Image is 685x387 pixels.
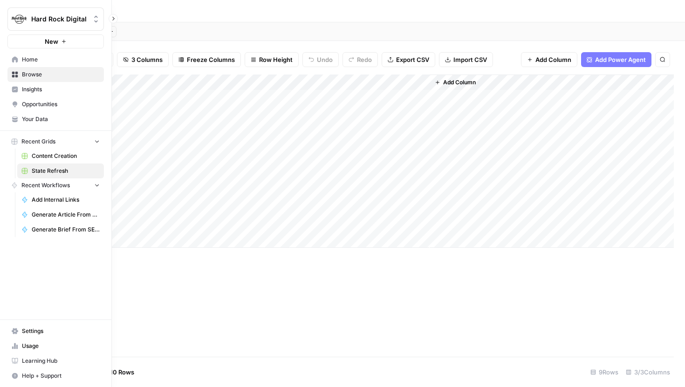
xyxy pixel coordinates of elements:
[131,55,163,64] span: 3 Columns
[521,52,577,67] button: Add Column
[22,85,100,94] span: Insights
[622,365,674,380] div: 3/3 Columns
[7,112,104,127] a: Your Data
[535,55,571,64] span: Add Column
[431,76,479,88] button: Add Column
[45,37,58,46] span: New
[342,52,378,67] button: Redo
[7,7,104,31] button: Workspace: Hard Rock Digital
[7,353,104,368] a: Learning Hub
[7,67,104,82] a: Browse
[17,149,104,163] a: Content Creation
[259,55,293,64] span: Row Height
[17,192,104,207] a: Add Internal Links
[595,55,646,64] span: Add Power Agent
[22,115,100,123] span: Your Data
[32,152,100,160] span: Content Creation
[32,196,100,204] span: Add Internal Links
[97,367,134,377] span: Add 10 Rows
[453,55,487,64] span: Import CSV
[21,181,70,190] span: Recent Workflows
[7,135,104,149] button: Recent Grids
[357,55,372,64] span: Redo
[7,97,104,112] a: Opportunities
[439,52,493,67] button: Import CSV
[22,55,100,64] span: Home
[22,342,100,350] span: Usage
[32,210,100,219] span: Generate Article From Outline
[317,55,333,64] span: Undo
[21,137,55,146] span: Recent Grids
[17,207,104,222] a: Generate Article From Outline
[32,167,100,175] span: State Refresh
[443,78,476,87] span: Add Column
[22,327,100,335] span: Settings
[245,52,299,67] button: Row Height
[302,52,339,67] button: Undo
[7,324,104,339] a: Settings
[22,357,100,365] span: Learning Hub
[7,34,104,48] button: New
[31,14,88,24] span: Hard Rock Digital
[17,163,104,178] a: State Refresh
[117,52,169,67] button: 3 Columns
[172,52,241,67] button: Freeze Columns
[7,82,104,97] a: Insights
[32,225,100,234] span: Generate Brief From SERP
[22,100,100,109] span: Opportunities
[17,222,104,237] a: Generate Brief From SERP
[22,372,100,380] span: Help + Support
[7,178,104,192] button: Recent Workflows
[587,365,622,380] div: 9 Rows
[7,52,104,67] a: Home
[382,52,435,67] button: Export CSV
[187,55,235,64] span: Freeze Columns
[11,11,27,27] img: Hard Rock Digital Logo
[7,368,104,383] button: Help + Support
[22,70,100,79] span: Browse
[396,55,429,64] span: Export CSV
[581,52,651,67] button: Add Power Agent
[7,339,104,353] a: Usage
